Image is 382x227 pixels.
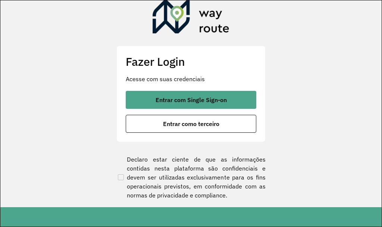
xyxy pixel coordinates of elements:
[153,0,229,36] img: Roteirizador AmbevTech
[116,155,266,200] label: Declaro estar ciente de que as informações contidas nesta plataforma são confidenciais e devem se...
[126,115,256,133] button: button
[126,55,256,69] h2: Fazer Login
[126,74,256,83] p: Acesse com suas credenciais
[126,91,256,109] button: button
[163,121,219,127] span: Entrar como terceiro
[156,97,227,103] span: Entrar com Single Sign-on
